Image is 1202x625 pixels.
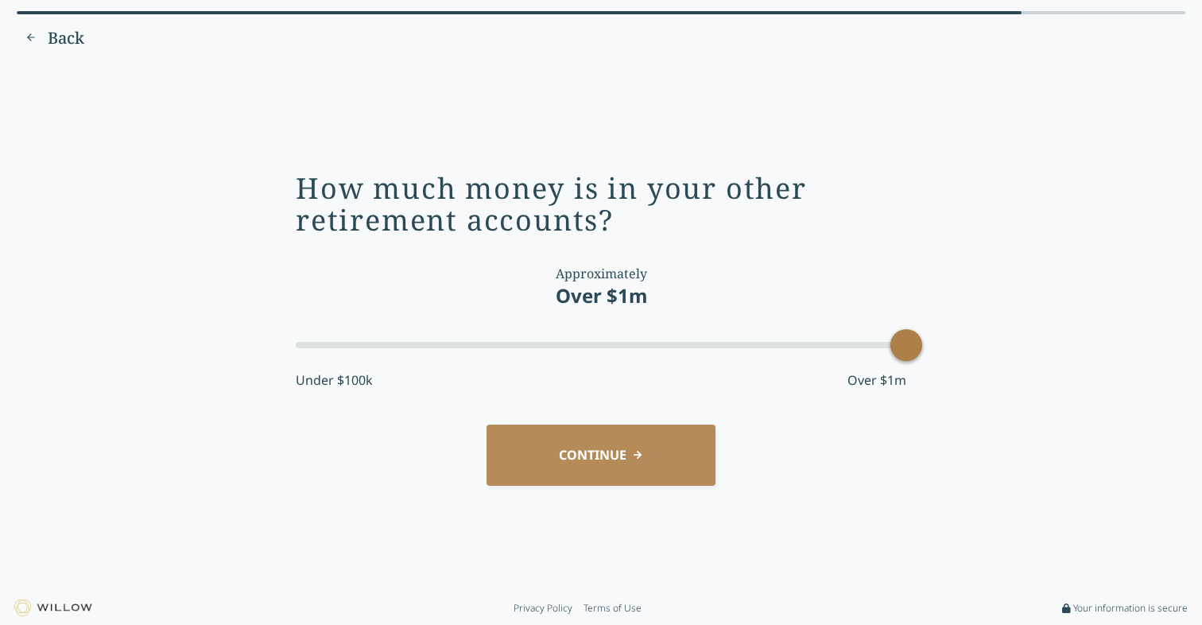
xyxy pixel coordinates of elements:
[890,329,922,361] div: Accessibility label
[487,425,715,486] button: CONTINUE
[847,371,906,390] label: Over $1m
[296,173,906,236] div: How much money is in your other retirement accounts?
[556,264,647,283] div: Approximately
[296,371,373,390] label: Under $100k
[48,27,84,49] span: Back
[556,283,647,309] div: Over $1m
[17,11,1022,14] div: 86% complete
[14,600,92,616] img: Willow logo
[584,602,642,615] a: Terms of Use
[17,25,92,51] button: Previous question
[514,602,572,615] a: Privacy Policy
[1073,602,1188,615] span: Your information is secure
